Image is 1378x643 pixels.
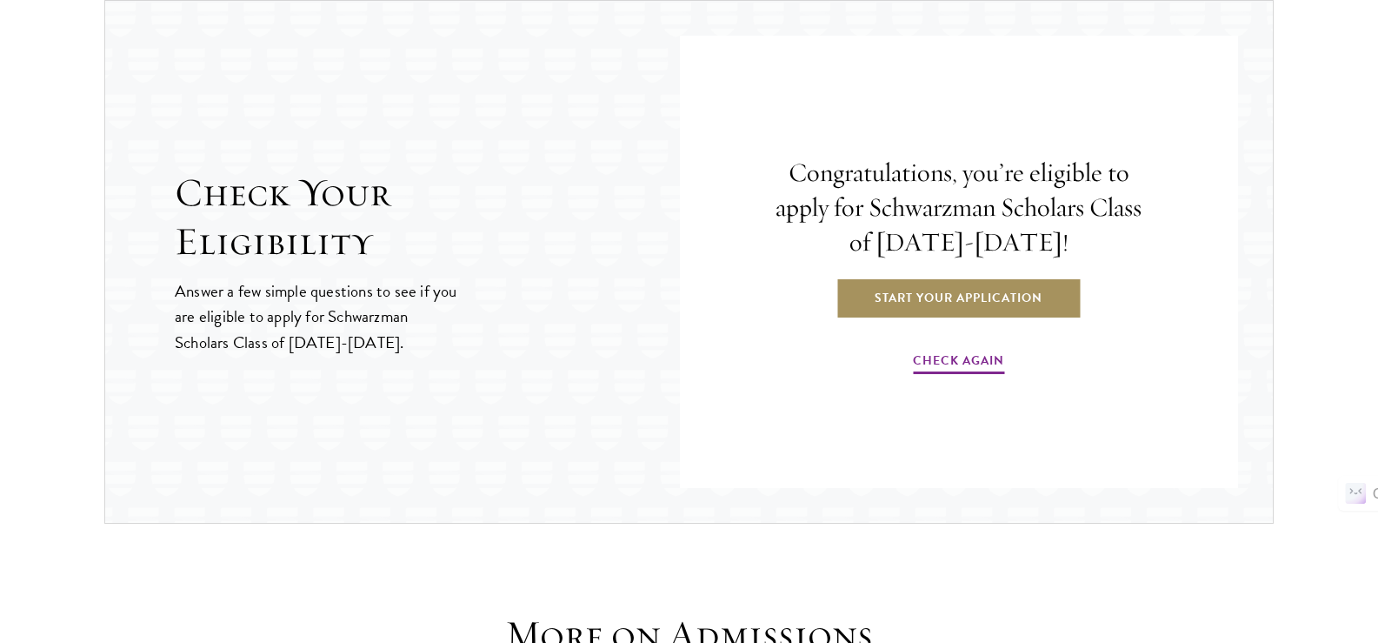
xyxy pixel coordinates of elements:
p: Answer a few simple questions to see if you are eligible to apply for Schwarzman Scholars Class o... [175,278,459,354]
a: Check Again [913,350,1004,377]
h4: Congratulations, you’re eligible to apply for Schwarzman Scholars Class of [DATE]-[DATE]! [776,156,1142,260]
a: Start Your Application [835,277,1082,318]
h2: Check Your Eligibility [175,169,680,266]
